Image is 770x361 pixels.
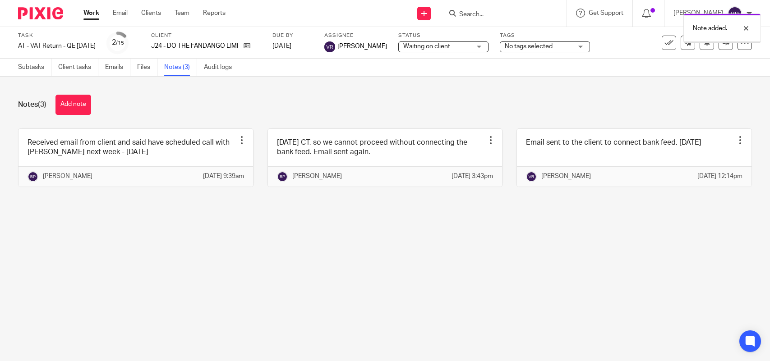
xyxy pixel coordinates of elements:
img: Pixie [18,7,63,19]
span: No tags selected [505,43,553,50]
p: [DATE] 9:39am [203,172,244,181]
label: Client [151,32,261,39]
h1: Notes [18,100,46,110]
span: [PERSON_NAME] [337,42,387,51]
p: [DATE] 3:43pm [452,172,493,181]
a: Team [175,9,189,18]
a: Notes (3) [164,59,197,76]
img: svg%3E [324,41,335,52]
p: Note added. [693,24,727,33]
p: J24 - DO THE FANDANGO LIMITED [151,41,239,50]
label: Task [18,32,96,39]
a: Files [137,59,157,76]
div: AT - VAT Return - QE [DATE] [18,41,96,50]
img: svg%3E [277,171,288,182]
span: Waiting on client [403,43,450,50]
a: Reports [203,9,226,18]
img: svg%3E [728,6,742,21]
p: [DATE] 12:14pm [697,172,742,181]
div: 2 [112,37,124,48]
a: Client tasks [58,59,98,76]
img: svg%3E [526,171,537,182]
label: Assignee [324,32,387,39]
div: AT - VAT Return - QE 31-07-2025 [18,41,96,50]
a: Clients [141,9,161,18]
span: (3) [38,101,46,108]
a: Audit logs [204,59,239,76]
button: Add note [55,95,91,115]
label: Due by [272,32,313,39]
img: svg%3E [28,171,38,182]
p: [PERSON_NAME] [292,172,342,181]
a: Work [83,9,99,18]
p: [PERSON_NAME] [43,172,92,181]
p: [PERSON_NAME] [541,172,591,181]
small: /15 [116,41,124,46]
a: Emails [105,59,130,76]
a: Subtasks [18,59,51,76]
span: [DATE] [272,43,291,49]
a: Email [113,9,128,18]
